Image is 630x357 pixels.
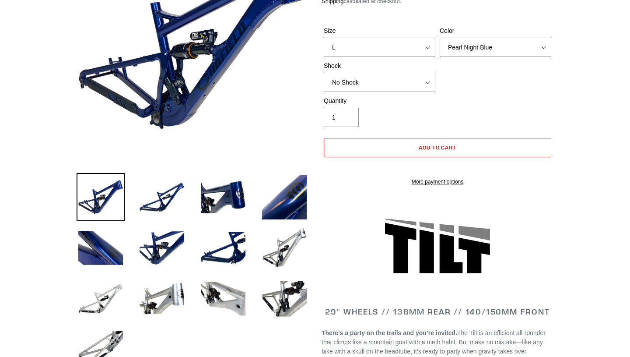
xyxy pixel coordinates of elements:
[440,26,551,35] label: Color
[138,224,186,272] img: Load image into Gallery viewer, TILT - Frameset
[260,224,308,272] img: Load image into Gallery viewer, TILT - Frameset
[322,329,457,336] b: There’s a party on the trails and you’re invited.
[77,173,125,221] img: Load image into Gallery viewer, TILT - Frameset
[77,224,125,272] img: Load image into Gallery viewer, TILT - Frameset
[324,96,435,106] label: Quantity
[260,173,308,221] img: Load image into Gallery viewer, TILT - Frameset
[322,329,546,355] span: The Tilt is an efficient all-rounder that climbs like a mountain goat with a meth habit. But make...
[199,173,247,221] img: Load image into Gallery viewer, TILT - Frameset
[138,173,186,221] img: Load image into Gallery viewer, TILT - Frameset
[324,178,551,186] a: More payment options
[325,307,549,317] span: 29" WHEELS // 138mm REAR // 140/150mm FRONT
[324,26,435,35] label: Size
[199,275,247,323] img: Load image into Gallery viewer, TILT - Frameset
[324,138,551,157] button: Add to cart
[77,275,125,323] img: Load image into Gallery viewer, TILT - Frameset
[324,61,435,71] label: Shock
[419,144,457,151] span: Add to cart
[199,224,247,272] img: Load image into Gallery viewer, TILT - Frameset
[260,275,308,323] img: Load image into Gallery viewer, TILT - Frameset
[138,275,186,323] img: Load image into Gallery viewer, TILT - Frameset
